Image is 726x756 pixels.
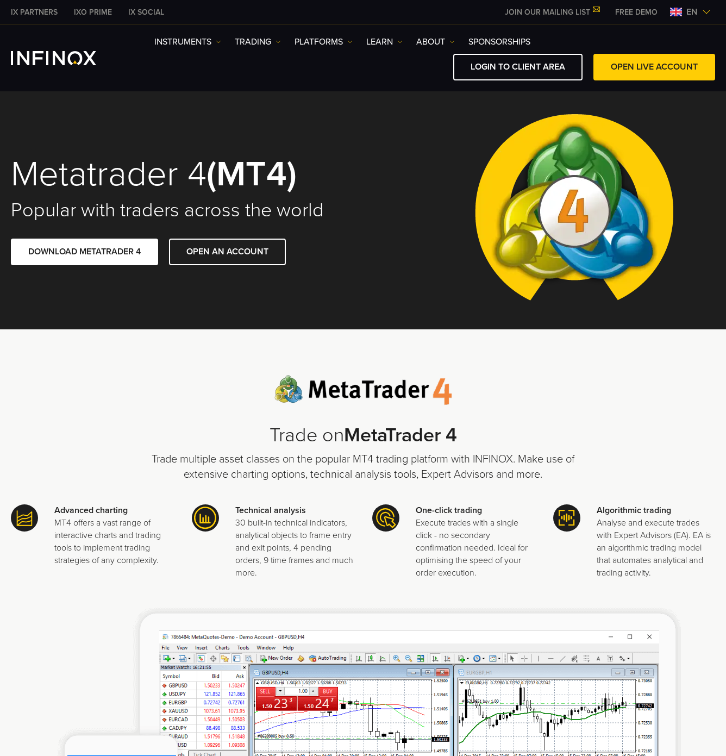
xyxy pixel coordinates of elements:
[468,35,530,48] a: SPONSORSHIPS
[146,424,580,447] h2: Trade on
[597,517,715,579] p: Analyse and execute trades with Expert Advisors (EA). EA is an algorithmic trading model that aut...
[366,35,403,48] a: Learn
[344,423,457,447] strong: MetaTrader 4
[146,452,580,482] p: Trade multiple asset classes on the popular MT4 trading platform with INFINOX. Make use of extens...
[66,7,120,18] a: INFINOX
[466,91,682,329] img: Meta Trader 4
[11,156,349,193] h1: Metatrader 4
[54,505,128,516] strong: Advanced charting
[54,517,173,567] p: MT4 offers a vast range of interactive charts and trading tools to implement trading strategies o...
[11,504,38,532] img: Meta Trader 4 icon
[274,375,452,405] img: Meta Trader 4 logo
[372,504,399,532] img: Meta Trader 4 icon
[497,8,607,17] a: JOIN OUR MAILING LIST
[593,54,715,80] a: OPEN LIVE ACCOUNT
[120,7,172,18] a: INFINOX
[597,505,671,516] strong: Algorithmic trading
[453,54,583,80] a: LOGIN TO CLIENT AREA
[416,505,482,516] strong: One-click trading
[416,517,534,579] p: Execute trades with a single click - no secondary confirmation needed. Ideal for optimising the s...
[11,198,349,222] h2: Popular with traders across the world
[607,7,666,18] a: INFINOX MENU
[11,51,122,65] a: INFINOX Logo
[235,505,306,516] strong: Technical analysis
[169,239,286,265] a: OPEN AN ACCOUNT
[3,7,66,18] a: INFINOX
[682,5,702,18] span: en
[235,35,281,48] a: TRADING
[192,504,219,532] img: Meta Trader 4 icon
[11,239,158,265] a: DOWNLOAD METATRADER 4
[553,504,580,532] img: Meta Trader 4 icon
[416,35,455,48] a: ABOUT
[154,35,221,48] a: Instruments
[206,153,297,196] strong: (MT4)
[235,517,354,579] p: 30 built-in technical indicators, analytical objects to frame entry and exit points, 4 pending or...
[295,35,353,48] a: PLATFORMS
